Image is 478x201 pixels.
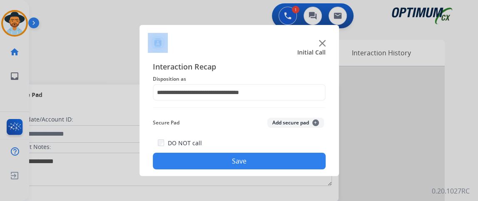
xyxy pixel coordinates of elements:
span: Initial Call [297,48,326,57]
span: Interaction Recap [153,61,326,74]
label: DO NOT call [167,139,202,147]
span: Disposition as [153,74,326,84]
p: 0.20.1027RC [432,186,470,196]
span: + [312,119,319,126]
button: Add secure pad+ [267,118,324,128]
img: contact-recap-line.svg [153,107,326,108]
button: Save [153,153,326,169]
span: Secure Pad [153,118,179,128]
img: contactIcon [148,33,168,53]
